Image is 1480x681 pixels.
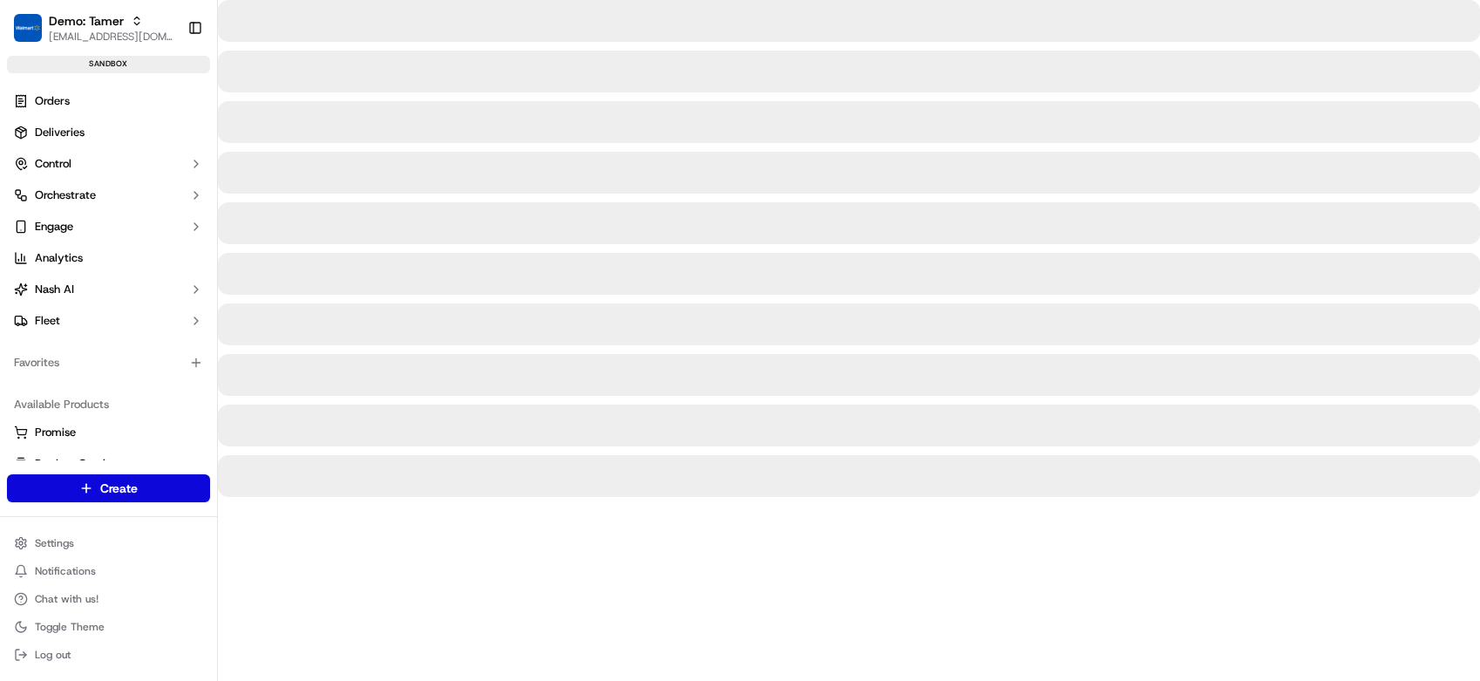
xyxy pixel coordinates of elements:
a: Deliveries [7,119,210,146]
button: Log out [7,643,210,667]
span: Notifications [35,564,96,578]
span: Nash AI [35,282,74,297]
span: Product Catalog [35,456,119,472]
span: Log out [35,648,71,662]
button: Notifications [7,559,210,583]
span: Toggle Theme [35,620,105,634]
span: Deliveries [35,125,85,140]
span: Engage [35,219,73,235]
div: sandbox [7,56,210,73]
button: Toggle Theme [7,615,210,639]
a: Orders [7,87,210,115]
span: Control [35,156,71,172]
button: Demo: TamerDemo: Tamer[EMAIL_ADDRESS][DOMAIN_NAME] [7,7,180,49]
a: Analytics [7,244,210,272]
button: Engage [7,213,210,241]
button: [EMAIL_ADDRESS][DOMAIN_NAME] [49,30,173,44]
span: Fleet [35,313,60,329]
div: Favorites [7,349,210,377]
span: Analytics [35,250,83,266]
span: Create [100,480,138,497]
span: Orders [35,93,70,109]
button: Product Catalog [7,450,210,478]
button: Chat with us! [7,587,210,611]
button: Nash AI [7,276,210,303]
div: Available Products [7,391,210,419]
a: Product Catalog [14,456,203,472]
button: Settings [7,531,210,555]
button: Control [7,150,210,178]
span: Orchestrate [35,187,96,203]
button: Demo: Tamer [49,12,124,30]
a: Promise [14,425,203,440]
span: Chat with us! [35,592,98,606]
button: Promise [7,419,210,446]
button: Create [7,474,210,502]
button: Orchestrate [7,181,210,209]
span: Promise [35,425,76,440]
button: Fleet [7,307,210,335]
img: Demo: Tamer [14,14,42,42]
span: Settings [35,536,74,550]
